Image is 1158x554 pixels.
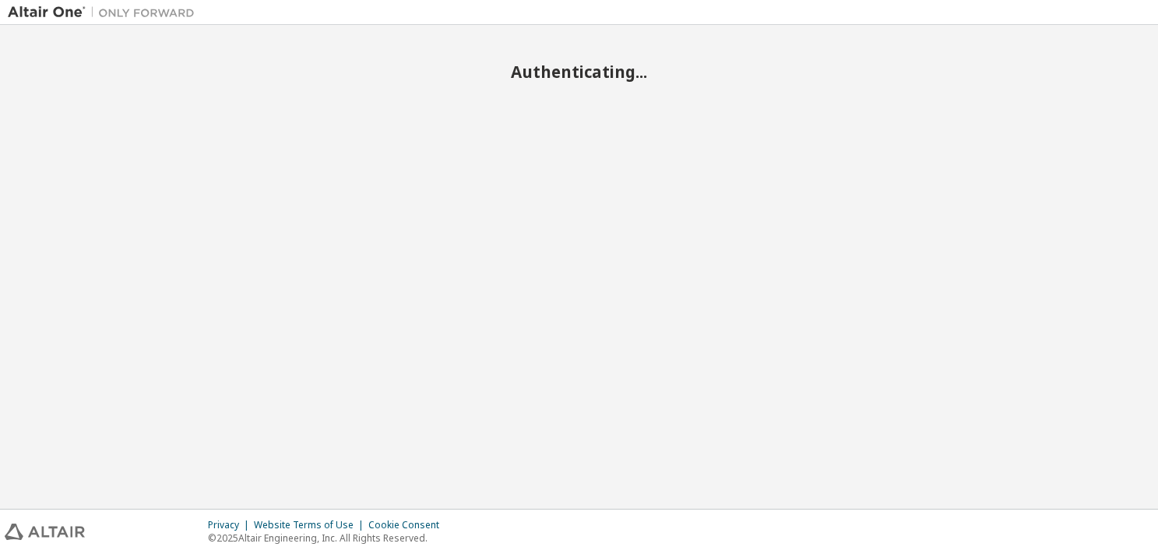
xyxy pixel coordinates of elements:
img: Altair One [8,5,202,20]
div: Cookie Consent [368,519,449,531]
div: Privacy [208,519,254,531]
h2: Authenticating... [8,62,1150,82]
img: altair_logo.svg [5,524,85,540]
div: Website Terms of Use [254,519,368,531]
p: © 2025 Altair Engineering, Inc. All Rights Reserved. [208,531,449,545]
